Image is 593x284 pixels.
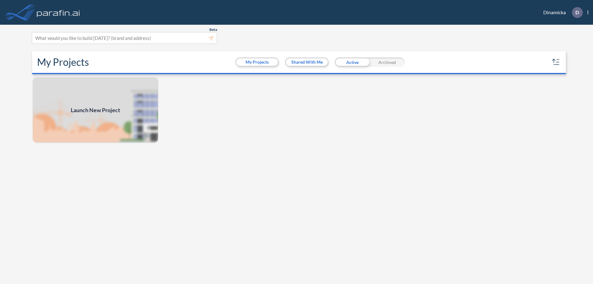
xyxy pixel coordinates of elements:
[236,58,278,66] button: My Projects
[551,57,561,67] button: sort
[36,6,81,19] img: logo
[370,57,405,67] div: Archived
[71,106,120,114] span: Launch New Project
[209,27,217,32] span: Beta
[32,77,159,143] img: add
[286,58,328,66] button: Shared With Me
[32,77,159,143] a: Launch New Project
[575,10,579,15] p: D
[534,7,588,18] div: Dinamicka
[37,56,89,68] h2: My Projects
[335,57,370,67] div: Active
